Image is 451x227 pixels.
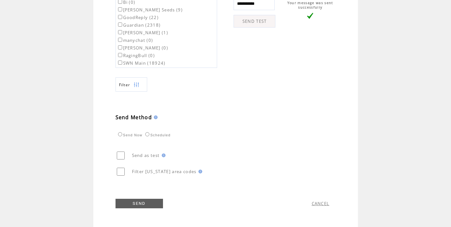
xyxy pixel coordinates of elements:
[118,38,122,42] input: manychat (0)
[116,114,152,121] span: Send Method
[118,23,122,27] input: Guardian (2318)
[117,15,159,20] label: GoodReply (22)
[117,45,168,51] label: [PERSON_NAME] (0)
[118,61,122,65] input: SWN Main (18924)
[116,133,142,137] label: Send Now
[118,7,122,11] input: [PERSON_NAME] Seeds (9)
[116,199,163,208] a: SEND
[116,77,147,92] a: Filter
[134,78,139,92] img: filters.png
[118,30,122,34] input: [PERSON_NAME] (1)
[118,15,122,19] input: GoodReply (22)
[312,201,329,206] a: CANCEL
[117,53,155,58] label: RagingBull (0)
[117,7,183,13] label: [PERSON_NAME] Seeds (9)
[117,37,153,43] label: manychat (0)
[119,82,130,88] span: Show filters
[307,13,313,19] img: vLarge.png
[132,169,197,174] span: Filter [US_STATE] area codes
[132,152,160,158] span: Send as test
[160,153,166,157] img: help.gif
[197,170,202,173] img: help.gif
[117,30,168,36] label: [PERSON_NAME] (1)
[234,15,275,28] a: SEND TEST
[117,22,161,28] label: Guardian (2318)
[118,53,122,57] input: RagingBull (0)
[144,133,171,137] label: Scheduled
[118,45,122,49] input: [PERSON_NAME] (0)
[145,132,149,136] input: Scheduled
[152,115,158,119] img: help.gif
[287,1,333,10] span: Your message was sent successfully
[118,132,122,136] input: Send Now
[117,60,166,66] label: SWN Main (18924)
